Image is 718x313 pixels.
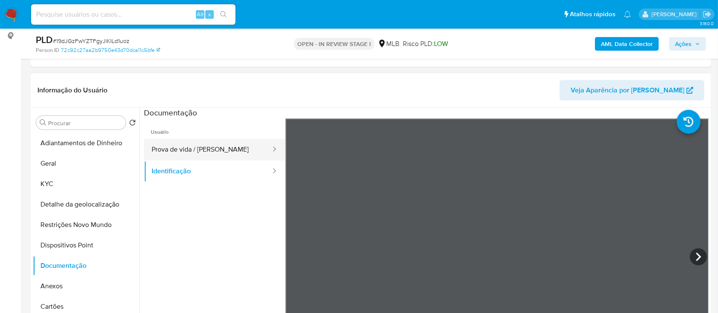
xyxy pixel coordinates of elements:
[571,80,684,101] span: Veja Aparência por [PERSON_NAME]
[294,38,374,50] p: OPEN - IN REVIEW STAGE I
[378,39,399,49] div: MLB
[595,37,659,51] button: AML Data Collector
[33,174,139,194] button: KYC
[700,20,714,27] span: 3.160.0
[33,235,139,256] button: Dispositivos Point
[33,153,139,174] button: Geral
[652,10,700,18] p: carlos.guerra@mercadopago.com.br
[403,39,448,49] span: Risco PLD:
[61,46,160,54] a: 72c92c27aa2b9750e43d70dca11c5bfe
[33,194,139,215] button: Detalhe da geolocalização
[669,37,706,51] button: Ações
[33,276,139,296] button: Anexos
[53,37,129,45] span: # 19dJGzFwYZTFgyJlKILd1uoz
[37,86,107,95] h1: Informação do Usuário
[33,256,139,276] button: Documentação
[624,11,631,18] a: Notificações
[33,133,139,153] button: Adiantamentos de Dinheiro
[208,10,211,18] span: s
[31,9,236,20] input: Pesquise usuários ou casos...
[197,10,204,18] span: Alt
[560,80,704,101] button: Veja Aparência por [PERSON_NAME]
[36,33,53,46] b: PLD
[570,10,615,19] span: Atalhos rápidos
[48,119,122,127] input: Procurar
[601,37,653,51] b: AML Data Collector
[703,10,712,19] a: Sair
[33,215,139,235] button: Restrições Novo Mundo
[215,9,232,20] button: search-icon
[675,37,692,51] span: Ações
[129,119,136,129] button: Retornar ao pedido padrão
[434,39,448,49] span: LOW
[40,119,46,126] button: Procurar
[36,46,59,54] b: Person ID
